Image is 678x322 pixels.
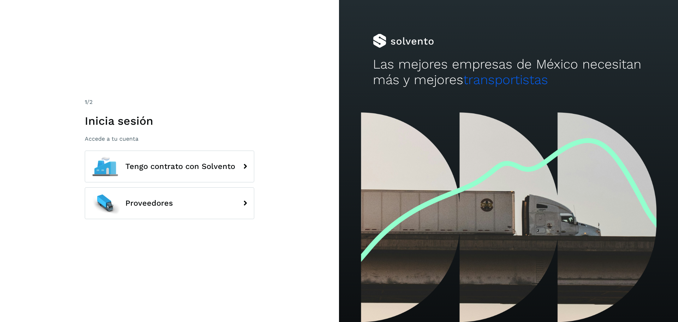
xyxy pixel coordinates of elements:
span: 1 [85,99,87,105]
span: transportistas [463,72,548,87]
p: Accede a tu cuenta [85,135,254,142]
h2: Las mejores empresas de México necesitan más y mejores [373,57,644,88]
div: /2 [85,98,254,106]
span: Proveedores [125,199,173,207]
span: Tengo contrato con Solvento [125,162,235,171]
button: Proveedores [85,187,254,219]
button: Tengo contrato con Solvento [85,151,254,182]
h1: Inicia sesión [85,114,254,128]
